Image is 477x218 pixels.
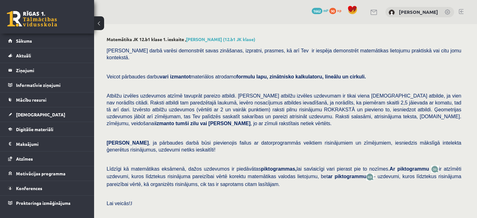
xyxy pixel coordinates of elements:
[312,8,322,14] span: 1662
[329,8,344,13] a: 90 xp
[107,93,461,126] span: Atbilžu izvēles uzdevumos atzīmē tavuprāt pareizo atbildi. [PERSON_NAME] atbilžu izvēles uzdevuma...
[8,196,86,210] a: Proktoringa izmēģinājums
[107,174,461,187] span: - uzdevumi, kuros līdztekus risinājuma pareizībai vērtē, kā organizēts risinājums, cik tas ir sap...
[16,171,66,176] span: Motivācijas programma
[16,156,33,162] span: Atzīmes
[236,74,366,79] b: formulu lapu, zinātnisko kalkulatoru, lineālu un cirkuli.
[107,201,130,206] span: Lai veicās!
[8,152,86,166] a: Atzīmes
[16,38,32,44] span: Sākums
[130,201,132,206] span: J
[8,93,86,107] a: Mācību resursi
[155,121,174,126] b: izmanto
[8,181,86,195] a: Konferences
[431,166,439,173] img: JfuEzvunn4EvwAAAAASUVORK5CYII=
[16,63,86,77] legend: Ziņojumi
[176,121,251,126] b: tumši zilu vai [PERSON_NAME]
[107,48,461,60] span: [PERSON_NAME] darbā varēsi demonstrēt savas zināšanas, izpratni, prasmes, kā arī Tev ir iespēja d...
[16,200,71,206] span: Proktoringa izmēģinājums
[16,137,86,151] legend: Maksājumi
[399,9,438,15] a: [PERSON_NAME]
[8,107,86,122] a: [DEMOGRAPHIC_DATA]
[16,78,86,92] legend: Informatīvie ziņojumi
[107,140,149,146] span: [PERSON_NAME]
[16,53,31,58] span: Aktuāli
[107,37,464,42] h2: Matemātika JK 12.b1 klase 1. ieskaite ,
[16,185,42,191] span: Konferences
[390,166,429,172] b: Ar piktogrammu
[8,34,86,48] a: Sākums
[107,74,366,79] span: Veicot pārbaudes darbu materiālos atrodamo
[160,74,191,79] b: vari izmantot
[16,112,65,117] span: [DEMOGRAPHIC_DATA]
[8,166,86,181] a: Motivācijas programma
[329,8,336,14] span: 90
[366,173,374,181] img: wKvN42sLe3LLwAAAABJRU5ErkJggg==
[107,140,461,152] span: , ja pārbaudes darbā būsi pievienojis failus ar datorprogrammās veiktiem risinājumiem un zīmējumi...
[328,174,366,179] b: ar piktogrammu
[337,8,341,13] span: xp
[7,11,57,27] a: Rīgas 1. Tālmācības vidusskola
[312,8,328,13] a: 1662 mP
[323,8,328,13] span: mP
[16,97,46,103] span: Mācību resursi
[8,63,86,77] a: Ziņojumi
[261,166,297,172] b: piktogrammas,
[16,126,53,132] span: Digitālie materiāli
[186,36,255,42] a: [PERSON_NAME] (12.b1 JK klase)
[8,48,86,63] a: Aktuāli
[8,122,86,136] a: Digitālie materiāli
[107,166,431,172] span: Līdzīgi kā matemātikas eksāmenā, dažos uzdevumos ir piedāvātas lai savlaicīgi vari pierast pie to...
[389,9,395,16] img: Anžela Aleksandrova
[8,78,86,92] a: Informatīvie ziņojumi
[8,137,86,151] a: Maksājumi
